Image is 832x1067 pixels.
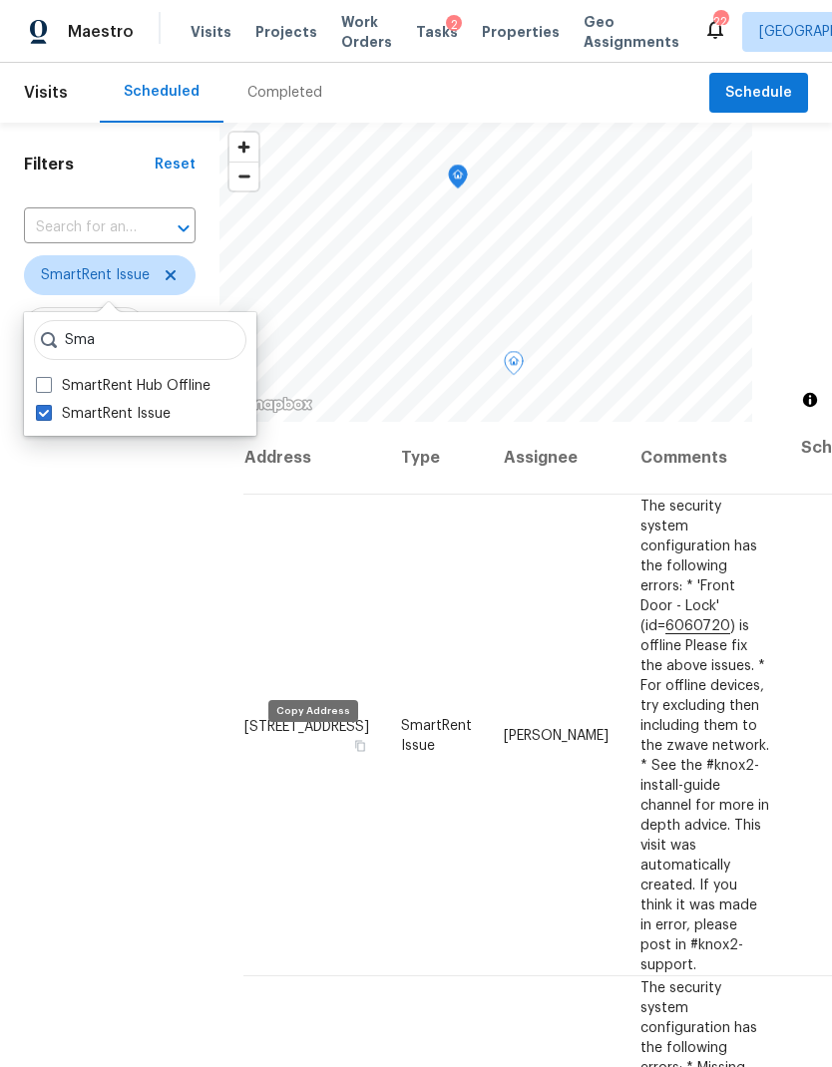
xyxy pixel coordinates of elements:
span: Properties [482,22,560,42]
div: Reset [155,155,196,175]
input: Search for an address... [24,212,140,243]
button: Zoom out [229,162,258,190]
span: Tasks [416,25,458,39]
span: Toggle attribution [804,389,816,411]
span: Schedule [725,81,792,106]
div: 2 [446,15,462,35]
th: Type [385,422,488,495]
span: Projects [255,22,317,42]
span: Visits [24,71,68,115]
a: Mapbox homepage [225,393,313,416]
h1: Filters [24,155,155,175]
th: Address [243,422,385,495]
span: Geo Assignments [584,12,679,52]
label: SmartRent Hub Offline [36,376,210,396]
span: Maestro [68,22,134,42]
span: Visits [191,22,231,42]
th: Assignee [488,422,624,495]
div: Map marker [448,165,468,195]
div: Scheduled [124,82,200,102]
span: SmartRent Issue [401,718,472,752]
button: Open [170,214,198,242]
span: Work Orders [341,12,392,52]
button: Schedule [709,73,808,114]
div: Map marker [504,351,524,382]
div: 22 [713,12,727,32]
span: [STREET_ADDRESS] [244,719,369,733]
div: Completed [247,83,322,103]
span: Zoom out [229,163,258,190]
button: Toggle attribution [798,388,822,412]
label: SmartRent Issue [36,404,171,424]
button: Zoom in [229,133,258,162]
th: Comments [624,422,785,495]
canvas: Map [219,123,752,422]
span: The security system configuration has the following errors: * 'Front Door - Lock' (id= ) is offli... [640,499,769,971]
span: SmartRent Issue [41,265,150,285]
span: [PERSON_NAME] [504,728,609,742]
